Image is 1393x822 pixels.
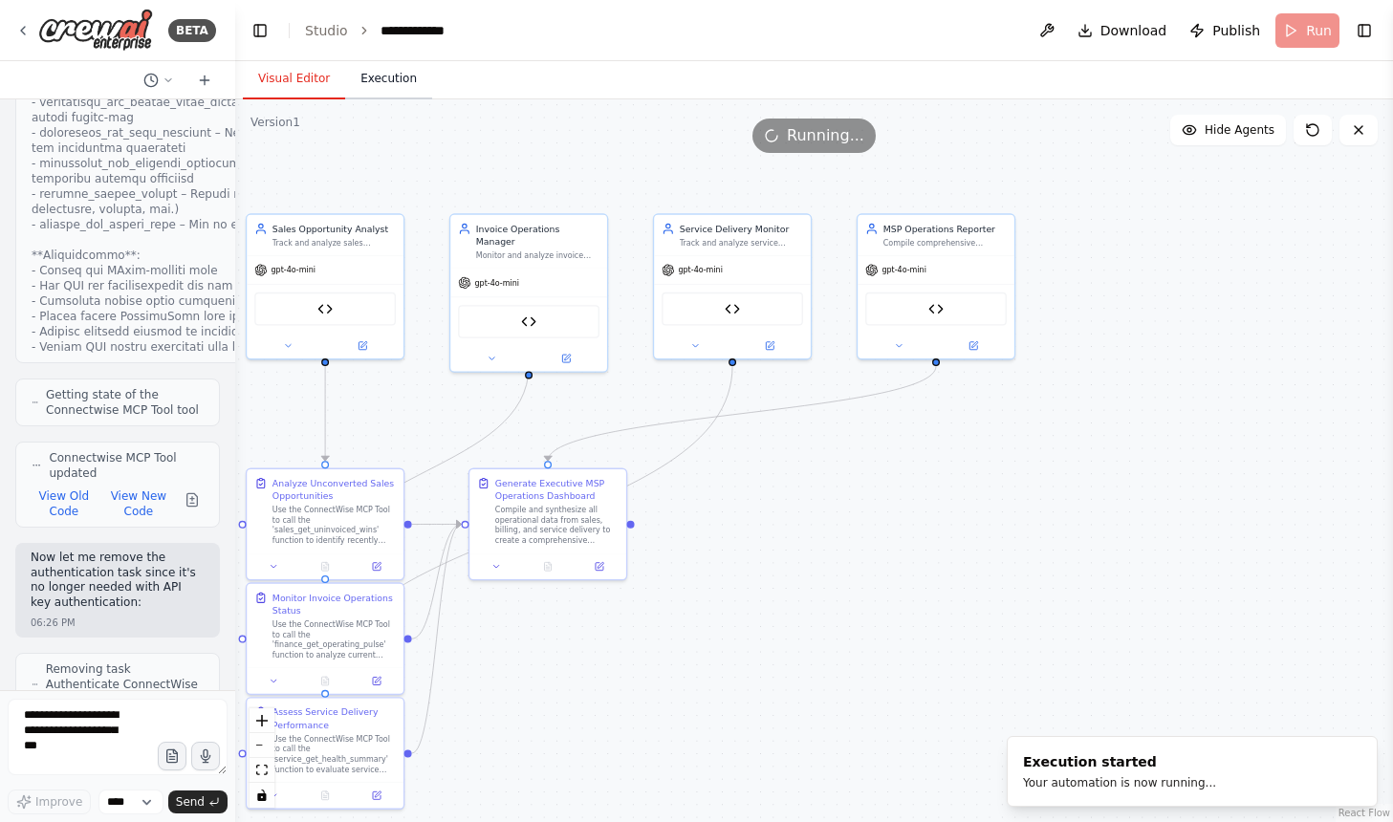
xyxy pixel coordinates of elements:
[35,794,82,810] span: Improve
[317,301,333,316] img: Connectwise MCP Tool
[355,788,399,803] button: Open in side panel
[1023,752,1216,771] div: Execution started
[250,733,274,758] button: zoom out
[1100,21,1167,40] span: Download
[476,250,599,261] div: Monitor and analyze invoice operations for {company_name}, tracking invoice status, payment cycle...
[521,559,575,574] button: No output available
[247,17,273,44] button: Hide left sidebar
[272,619,396,660] div: Use the ConnectWise MCP Tool to call the 'finance_get_operating_pulse' function to analyze curren...
[495,477,619,503] div: Generate Executive MSP Operations Dashboard
[8,790,91,814] button: Improve
[250,758,274,783] button: fit view
[298,788,352,803] button: No output available
[883,223,1007,235] div: MSP Operations Reporter
[176,794,205,810] span: Send
[355,674,399,689] button: Open in side panel
[787,124,864,147] span: Running...
[733,338,805,354] button: Open in side panel
[678,265,722,275] span: gpt-4o-mini
[246,697,404,810] div: Assess Service Delivery PerformanceUse the ConnectWise MCP Tool to call the 'service_get_health_s...
[46,661,204,707] span: Removing task Authenticate ConnectWise Access
[298,559,352,574] button: No output available
[475,278,519,289] span: gpt-4o-mini
[272,592,396,617] div: Monitor Invoice Operations Status
[1070,13,1175,48] button: Download
[476,223,599,249] div: Invoice Operations Manager
[577,559,621,574] button: Open in side panel
[521,314,536,330] img: Connectwise MCP Tool
[345,59,432,99] button: Execution
[246,213,404,359] div: Sales Opportunity AnalystTrack and analyze sales opportunities in Connectwise, specifically ident...
[937,338,1009,354] button: Open in side panel
[882,265,925,275] span: gpt-4o-mini
[1023,775,1216,790] div: Your automation is now running...
[541,366,942,461] g: Edge from 68b516f1-348b-4a8a-a0a3-9769a32ef801 to ac64b8c9-3a7c-4332-accd-37ec7baba657
[653,213,812,359] div: Service Delivery MonitorTrack and analyze service delivery performance for {company_name}, monito...
[530,351,601,366] button: Open in side panel
[680,238,803,249] div: Track and analyze service delivery performance for {company_name}, monitoring ticket resolution t...
[1205,122,1274,138] span: Hide Agents
[46,387,204,418] span: Getting state of the Connectwise MCP Tool tool
[272,705,396,731] div: Assess Service Delivery Performance
[158,742,186,770] button: Upload files
[191,742,220,770] button: Click to speak your automation idea
[168,790,228,813] button: Send
[272,477,396,503] div: Analyze Unconverted Sales Opportunities
[412,518,462,760] g: Edge from dc59536a-4a3b-4538-8c04-862cbf6cc38f to ac64b8c9-3a7c-4332-accd-37ec7baba657
[243,59,345,99] button: Visual Editor
[680,223,803,235] div: Service Delivery Monitor
[272,265,316,275] span: gpt-4o-mini
[49,450,204,481] span: Connectwise MCP Tool updated
[272,734,396,775] div: Use the ConnectWise MCP Tool to call the 'service_get_health_summary' function to evaluate servic...
[412,518,462,645] g: Edge from b46026f5-dce3-4dd4-a613-51cc1ae9d713 to ac64b8c9-3a7c-4332-accd-37ec7baba657
[250,708,274,808] div: React Flow controls
[246,468,404,581] div: Analyze Unconverted Sales OpportunitiesUse the ConnectWise MCP Tool to call the 'sales_get_uninvo...
[168,19,216,42] div: BETA
[449,213,608,372] div: Invoice Operations ManagerMonitor and analyze invoice operations for {company_name}, tracking inv...
[250,708,274,733] button: zoom in
[1182,13,1268,48] button: Publish
[468,468,627,581] div: Generate Executive MSP Operations DashboardCompile and synthesize all operational data from sales...
[1351,17,1378,44] button: Show right sidebar
[32,488,97,519] button: View Old Code
[250,783,274,808] button: toggle interactivity
[246,582,404,695] div: Monitor Invoice Operations StatusUse the ConnectWise MCP Tool to call the 'finance_get_operating_...
[272,505,396,546] div: Use the ConnectWise MCP Tool to call the 'sales_get_uninvoiced_wins' function to identify recentl...
[326,338,398,354] button: Open in side panel
[1170,115,1286,145] button: Hide Agents
[305,23,348,38] a: Studio
[250,115,300,130] div: Version 1
[725,301,740,316] img: Connectwise MCP Tool
[305,21,470,40] nav: breadcrumb
[31,551,205,610] p: Now let me remove the authentication task since it's no longer needed with API key authentication:
[412,518,462,530] g: Edge from 442c0a00-a377-434c-9662-b43118d99929 to ac64b8c9-3a7c-4332-accd-37ec7baba657
[355,559,399,574] button: Open in side panel
[318,366,331,461] g: Edge from 7575f73b-a2a5-4f94-b14a-c16991f7a4e6 to 442c0a00-a377-434c-9662-b43118d99929
[928,301,944,316] img: Connectwise MCP Tool
[1212,21,1260,40] span: Publish
[31,616,76,630] div: 06:26 PM
[495,505,619,546] div: Compile and synthesize all operational data from sales, billing, and service delivery to create a...
[272,238,396,249] div: Track and analyze sales opportunities in Connectwise, specifically identifying opportunities that...
[136,69,182,92] button: Switch to previous chat
[883,238,1007,249] div: Compile comprehensive operational reports for {company_name} by synthesizing data from sales, bil...
[104,488,173,519] button: View New Code
[857,213,1015,359] div: MSP Operations ReporterCompile comprehensive operational reports for {company_name} by synthesizi...
[272,223,396,235] div: Sales Opportunity Analyst
[318,366,534,575] g: Edge from a1cd1b84-a21e-463e-ac7b-4469b45a4cf3 to b46026f5-dce3-4dd4-a613-51cc1ae9d713
[298,674,352,689] button: No output available
[189,69,220,92] button: Start a new chat
[38,9,153,52] img: Logo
